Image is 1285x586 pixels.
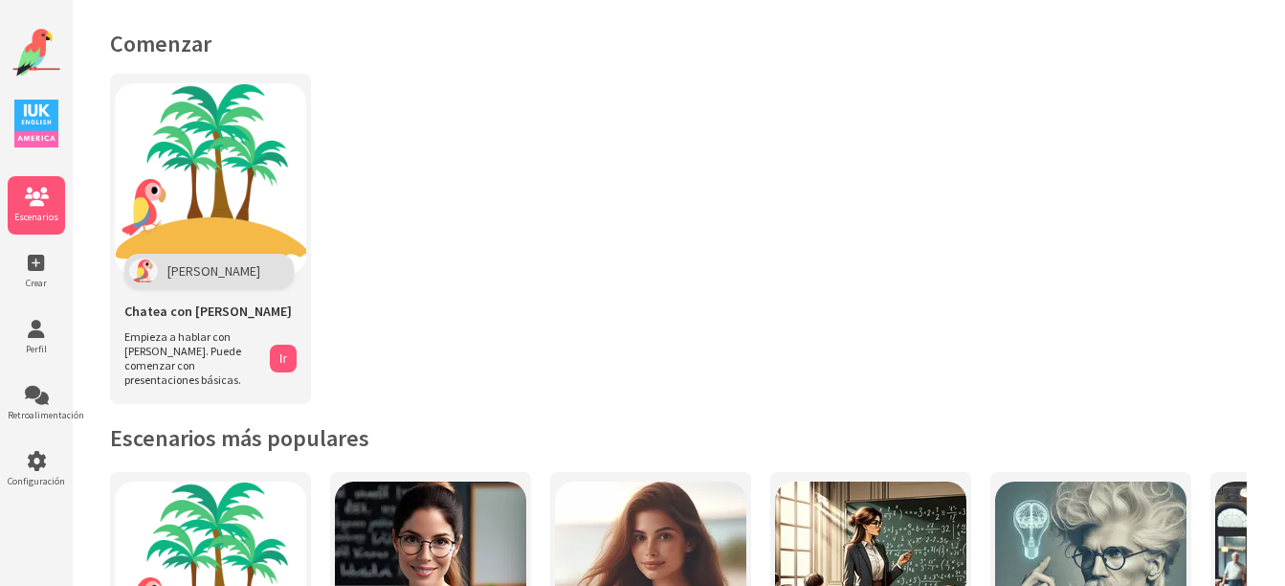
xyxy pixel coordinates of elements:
button: Ir [270,345,297,372]
h2: Escenarios más populares [110,423,1247,453]
img: Chatea con Polly [115,83,306,275]
span: Escenarios [8,211,65,223]
h1: Comenzar [110,29,1247,58]
img: Logotipo de IUK [14,100,58,147]
img: Logotipo del sitio web [12,29,60,77]
span: [PERSON_NAME] [167,262,260,280]
img: Polly [129,259,158,283]
span: Perfil [8,343,65,355]
span: Crear [8,277,65,289]
span: Chatea con [PERSON_NAME] [124,303,292,320]
span: Empieza a hablar con [PERSON_NAME]. Puede comenzar con presentaciones básicas. [124,329,260,387]
span: Configuración [8,475,65,487]
span: Retroalimentación [8,409,65,421]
